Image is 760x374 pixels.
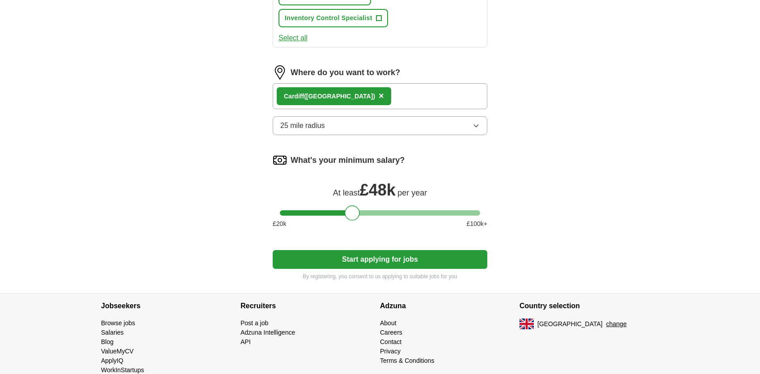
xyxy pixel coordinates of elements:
[101,338,114,345] a: Blog
[101,348,134,355] a: ValueMyCV
[284,92,375,101] div: iff
[291,67,400,79] label: Where do you want to work?
[379,89,384,103] button: ×
[101,329,124,336] a: Salaries
[467,219,487,229] span: £ 100 k+
[519,319,534,329] img: UK flag
[273,272,487,280] p: By registering, you consent to us applying to suitable jobs for you
[304,93,375,100] span: ([GEOGRAPHIC_DATA])
[380,348,401,355] a: Privacy
[285,13,372,23] span: Inventory Control Specialist
[279,33,308,43] button: Select all
[101,319,135,327] a: Browse jobs
[379,91,384,101] span: ×
[101,357,123,364] a: ApplyIQ
[273,153,287,167] img: salary.png
[606,319,627,329] button: change
[241,338,251,345] a: API
[273,219,286,229] span: £ 20 k
[291,154,405,166] label: What's your minimum salary?
[241,329,295,336] a: Adzuna Intelligence
[380,357,434,364] a: Terms & Conditions
[360,181,396,199] span: £ 48k
[273,250,487,269] button: Start applying for jobs
[380,329,402,336] a: Careers
[333,188,360,197] span: At least
[519,293,659,319] h4: Country selection
[101,366,144,374] a: WorkInStartups
[380,319,397,327] a: About
[380,338,401,345] a: Contact
[241,319,268,327] a: Post a job
[273,116,487,135] button: 25 mile radius
[537,319,603,329] span: [GEOGRAPHIC_DATA]
[397,188,427,197] span: per year
[284,93,298,100] strong: Card
[279,9,388,27] button: Inventory Control Specialist
[280,120,325,131] span: 25 mile radius
[273,65,287,80] img: location.png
